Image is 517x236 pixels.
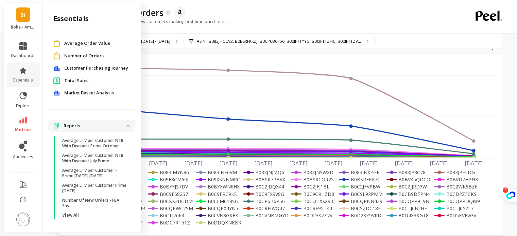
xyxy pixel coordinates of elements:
h2: essentials [53,14,89,23]
p: Boka - Amazon (Essor) [11,24,36,30]
img: navigation item icon [53,123,59,129]
img: down caret icon [126,125,130,127]
span: dashboards [11,53,36,58]
img: navigation item icon [53,40,60,47]
p: View All [62,213,79,218]
span: B( [20,11,26,19]
p: Reports [64,123,126,129]
a: Customer Purchasing Journey [64,65,130,72]
p: Average LTV per Customer NTB With Discount Prime October [62,138,127,149]
a: Number of Orders [64,53,130,59]
img: api.amazon.svg [177,10,183,16]
span: essentials [13,77,33,83]
p: Average LTV per Customer Prime [DATE] [62,183,127,194]
a: Total Sales [64,77,130,84]
span: Average Order Value [64,40,110,47]
span: explore [16,103,31,109]
span: Customer Purchasing Journey [64,65,128,72]
span: Market Basket Analysis [64,90,114,96]
img: navigation item icon [53,66,60,71]
text: B0DC7RT51Z [160,219,190,226]
img: navigation item icon [53,90,60,96]
span: Number of Orders [64,53,104,59]
p: Number Of New Orders - FBA Sns [62,198,127,208]
img: profile picture [16,213,30,226]
p: ASIN : B083JHCCV2, B0BSRFKKZJ, B0CP6B6P56, B00IFTTYYG, B00IFTTZHC, B00IFTTZV... [197,39,361,44]
p: Average LTV per Customer NTB With Discount July Prime [62,153,127,164]
span: Total Sales [64,77,88,84]
a: Average Order Value [64,40,130,47]
p: Average LTV per Customer - Prime [DATE]-[DATE] [62,168,127,179]
span: metrics [15,127,32,132]
img: navigation item icon [53,52,60,59]
p: The number of orders placed by new customers making first-time purchases. [57,18,228,24]
span: audiences [13,154,33,160]
img: navigation item icon [53,77,60,84]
